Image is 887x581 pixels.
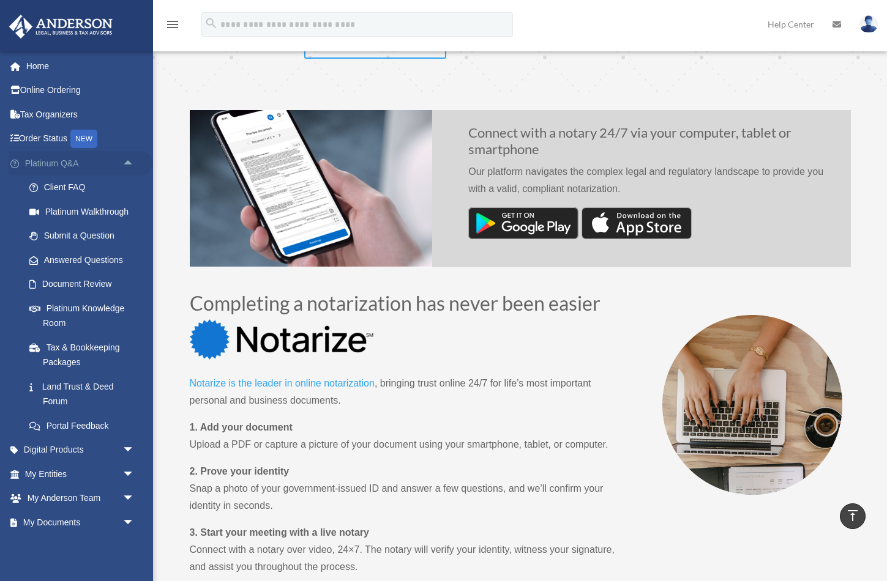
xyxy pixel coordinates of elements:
a: Home [9,54,153,78]
a: Tax Organizers [9,102,153,127]
a: Portal Feedback [17,413,153,438]
a: Client FAQ [17,176,153,200]
a: menu [165,21,180,32]
a: Online Ordering [9,78,153,103]
i: search [204,17,218,30]
a: My Entitiesarrow_drop_down [9,462,153,486]
strong: 2. Prove your identity [190,466,290,476]
img: Notarize Doc-1 [190,110,432,267]
a: My Documentsarrow_drop_down [9,510,153,535]
a: Tax & Bookkeeping Packages [17,335,153,374]
p: , bringing trust online 24/7 for life’s most important personal and business documents. [190,375,618,419]
a: Box [17,535,153,559]
img: User Pic [859,15,878,33]
img: Anderson Advisors Platinum Portal [6,15,116,39]
a: Notarize is the leader in online notarization [190,378,375,394]
a: Document Review [17,272,153,297]
h2: Completing a notarization has never been easier [190,294,618,319]
div: NEW [70,130,97,148]
strong: 1. Add your document [190,422,293,432]
a: Digital Productsarrow_drop_down [9,438,153,462]
i: menu [165,17,180,32]
img: Why-notarize [662,315,842,495]
a: Platinum Q&Aarrow_drop_up [9,151,153,176]
a: Submit a Question [17,224,153,248]
p: Our platform navigates the complex legal and regulatory landscape to provide you with a valid, co... [468,163,832,207]
i: vertical_align_top [845,508,860,523]
span: arrow_drop_down [122,438,147,463]
a: vertical_align_top [840,503,866,529]
a: Platinum Walkthrough [17,199,153,224]
span: arrow_drop_down [122,486,147,511]
a: Answered Questions [17,248,153,272]
a: Land Trust & Deed Forum [17,374,153,413]
a: My Anderson Teamarrow_drop_down [9,486,153,511]
span: arrow_drop_down [122,462,147,487]
h2: Connect with a notary 24/7 via your computer, tablet or smartphone [468,125,832,163]
a: Order StatusNEW [9,127,153,152]
span: arrow_drop_up [122,151,147,176]
p: Snap a photo of your government-issued ID and answer a few questions, and we’ll confirm your iden... [190,463,618,524]
a: Platinum Knowledge Room [17,296,153,335]
span: arrow_drop_down [122,510,147,535]
strong: 3. Start your meeting with a live notary [190,527,369,538]
p: Upload a PDF or capture a picture of your document using your smartphone, tablet, or computer. [190,419,618,463]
